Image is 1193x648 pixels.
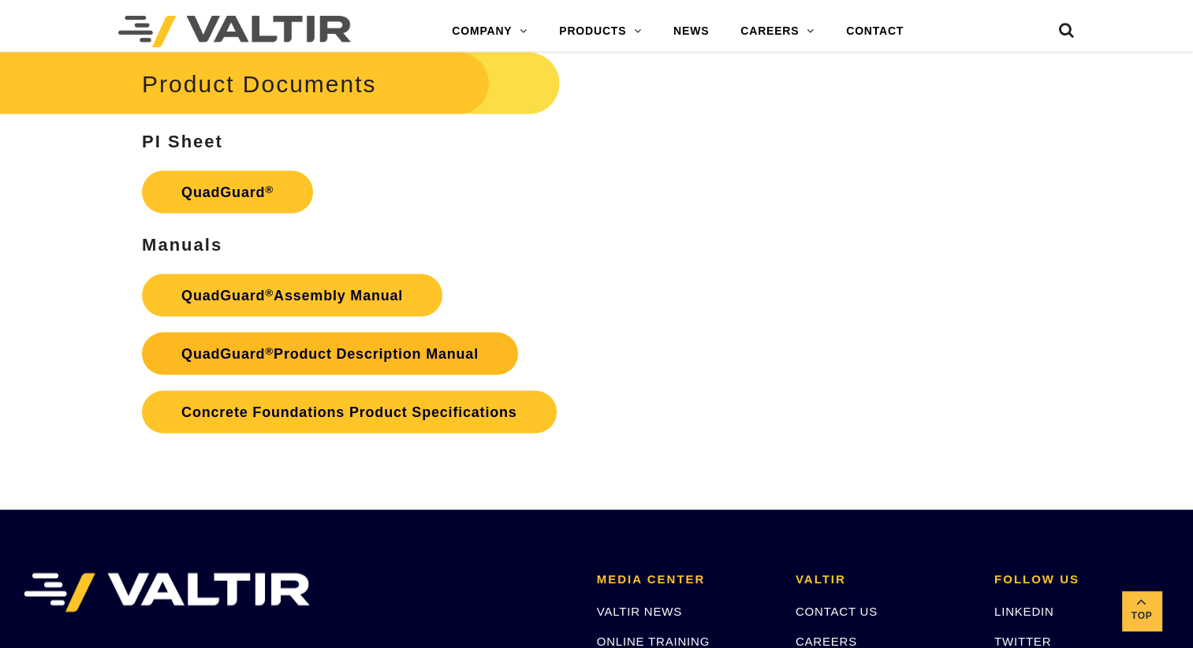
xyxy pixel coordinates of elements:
[597,573,772,587] h2: MEDIA CENTER
[142,171,313,214] a: QuadGuard®
[994,635,1051,648] a: TWITTER
[142,391,556,434] a: Concrete Foundations Product Specifications
[796,635,857,648] a: CAREERS
[24,573,310,613] img: VALTIR
[796,573,971,587] h2: VALTIR
[830,16,919,47] a: CONTACT
[265,345,274,357] sup: ®
[265,184,274,196] sup: ®
[1122,591,1161,631] a: Top
[142,274,442,317] a: QuadGuard®Assembly Manual
[265,287,274,299] sup: ®
[994,573,1169,587] h2: FOLLOW US
[543,16,658,47] a: PRODUCTS
[436,16,543,47] a: COMPANY
[796,605,878,618] a: CONTACT US
[658,16,725,47] a: NEWS
[725,16,830,47] a: CAREERS
[597,605,682,618] a: VALTIR NEWS
[142,333,518,375] a: QuadGuard®Product Description Manual
[142,235,222,255] strong: Manuals
[118,16,351,47] img: Valtir
[1122,607,1161,625] span: Top
[994,605,1054,618] a: LINKEDIN
[142,132,223,151] strong: PI Sheet
[597,635,710,648] a: ONLINE TRAINING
